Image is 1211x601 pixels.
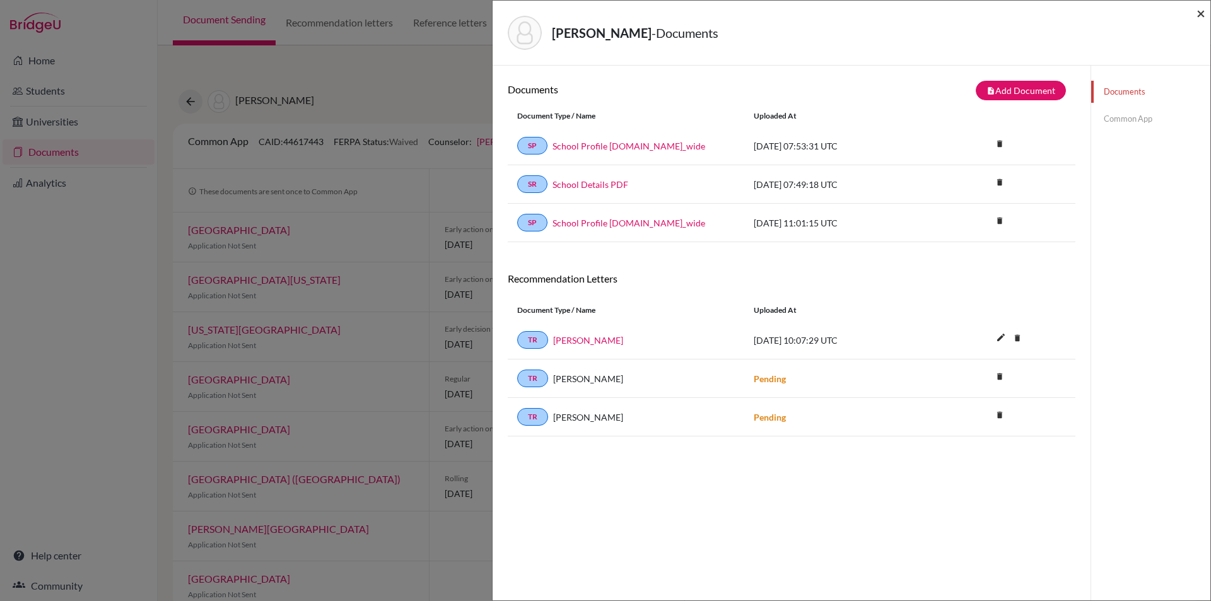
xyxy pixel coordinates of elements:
a: SR [517,175,547,193]
div: [DATE] 11:01:15 UTC [744,216,933,230]
strong: Pending [754,412,786,423]
a: SP [517,214,547,231]
button: Close [1196,6,1205,21]
a: TR [517,408,548,426]
i: delete [990,367,1009,386]
a: delete [990,175,1009,192]
a: [PERSON_NAME] [553,334,623,347]
a: Common App [1091,108,1210,130]
a: SP [517,137,547,155]
a: delete [990,213,1009,230]
i: delete [990,406,1009,424]
a: TR [517,370,548,387]
a: TR [517,331,548,349]
a: delete [990,407,1009,424]
div: Document Type / Name [508,305,744,316]
a: School Profile [DOMAIN_NAME]_wide [553,139,705,153]
a: delete [1008,330,1027,347]
div: Uploaded at [744,110,933,122]
div: [DATE] 07:53:31 UTC [744,139,933,153]
h6: Documents [508,83,792,95]
div: Document Type / Name [508,110,744,122]
span: [PERSON_NAME] [553,411,623,424]
span: × [1196,4,1205,22]
i: note_add [986,86,995,95]
a: School Profile [DOMAIN_NAME]_wide [553,216,705,230]
div: Uploaded at [744,305,933,316]
strong: Pending [754,373,786,384]
i: delete [990,173,1009,192]
a: School Details PDF [553,178,628,191]
i: delete [990,211,1009,230]
strong: [PERSON_NAME] [552,25,652,40]
span: [DATE] 10:07:29 UTC [754,335,838,346]
a: delete [990,369,1009,386]
span: - Documents [652,25,718,40]
i: delete [990,134,1009,153]
i: edit [991,327,1011,347]
h6: Recommendation Letters [508,272,1075,284]
span: [PERSON_NAME] [553,372,623,385]
a: delete [990,136,1009,153]
button: edit [990,329,1012,348]
button: note_addAdd Document [976,81,1066,100]
i: delete [1008,329,1027,347]
a: Documents [1091,81,1210,103]
div: [DATE] 07:49:18 UTC [744,178,933,191]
